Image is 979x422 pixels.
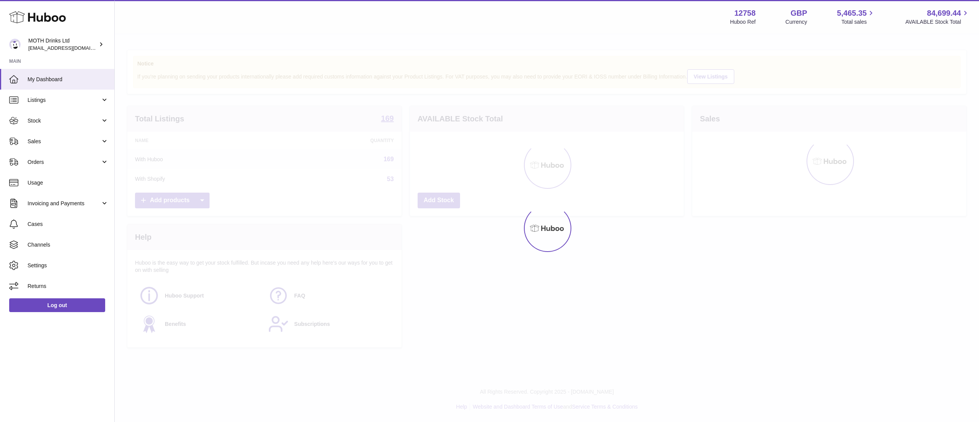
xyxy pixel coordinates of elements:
[785,18,807,26] div: Currency
[790,8,807,18] strong: GBP
[9,298,105,312] a: Log out
[905,8,970,26] a: 84,699.44 AVAILABLE Stock Total
[28,45,112,51] span: [EMAIL_ADDRESS][DOMAIN_NAME]
[730,18,756,26] div: Huboo Ref
[905,18,970,26] span: AVAILABLE Stock Total
[28,200,101,207] span: Invoicing and Payments
[28,283,109,290] span: Returns
[28,117,101,124] span: Stock
[28,179,109,186] span: Usage
[28,37,97,52] div: MOTH Drinks Ltd
[927,8,961,18] span: 84,699.44
[28,138,101,145] span: Sales
[841,18,875,26] span: Total sales
[28,76,109,83] span: My Dashboard
[28,97,101,104] span: Listings
[837,8,876,26] a: 5,465.35 Total sales
[28,159,101,166] span: Orders
[734,8,756,18] strong: 12758
[28,241,109,249] span: Channels
[28,221,109,228] span: Cases
[9,39,21,50] img: internalAdmin-12758@internal.huboo.com
[28,262,109,269] span: Settings
[837,8,867,18] span: 5,465.35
